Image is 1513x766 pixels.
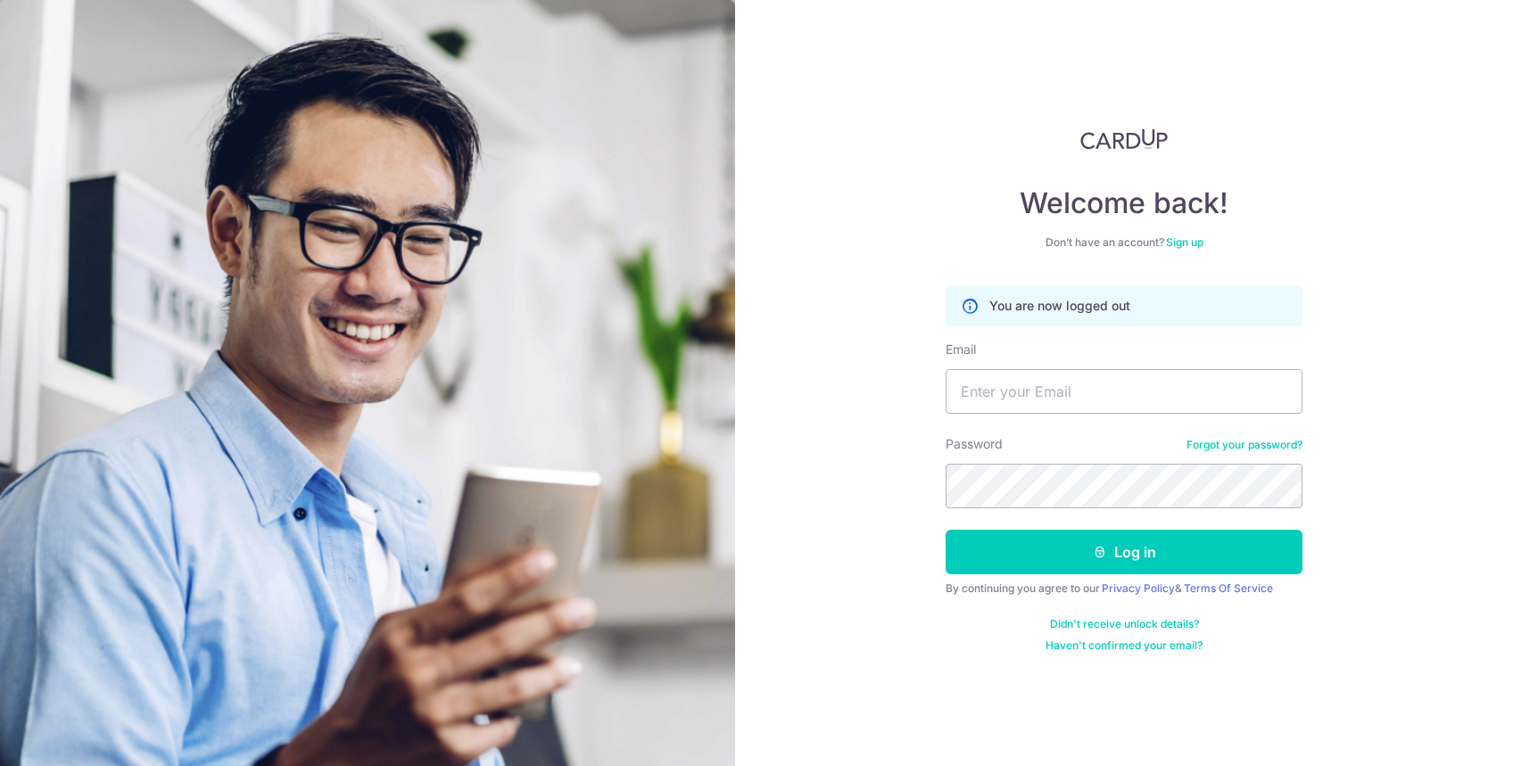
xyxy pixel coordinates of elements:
[1080,128,1168,150] img: CardUp Logo
[946,581,1302,596] div: By continuing you agree to our &
[1050,617,1199,631] a: Didn't receive unlock details?
[1166,235,1203,249] a: Sign up
[1102,581,1175,595] a: Privacy Policy
[946,341,976,358] label: Email
[946,530,1302,574] button: Log in
[1184,581,1273,595] a: Terms Of Service
[946,185,1302,221] h4: Welcome back!
[946,435,1003,453] label: Password
[989,297,1130,315] p: You are now logged out
[946,369,1302,414] input: Enter your Email
[1046,638,1203,653] a: Haven't confirmed your email?
[1186,438,1302,452] a: Forgot your password?
[946,235,1302,250] div: Don’t have an account?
